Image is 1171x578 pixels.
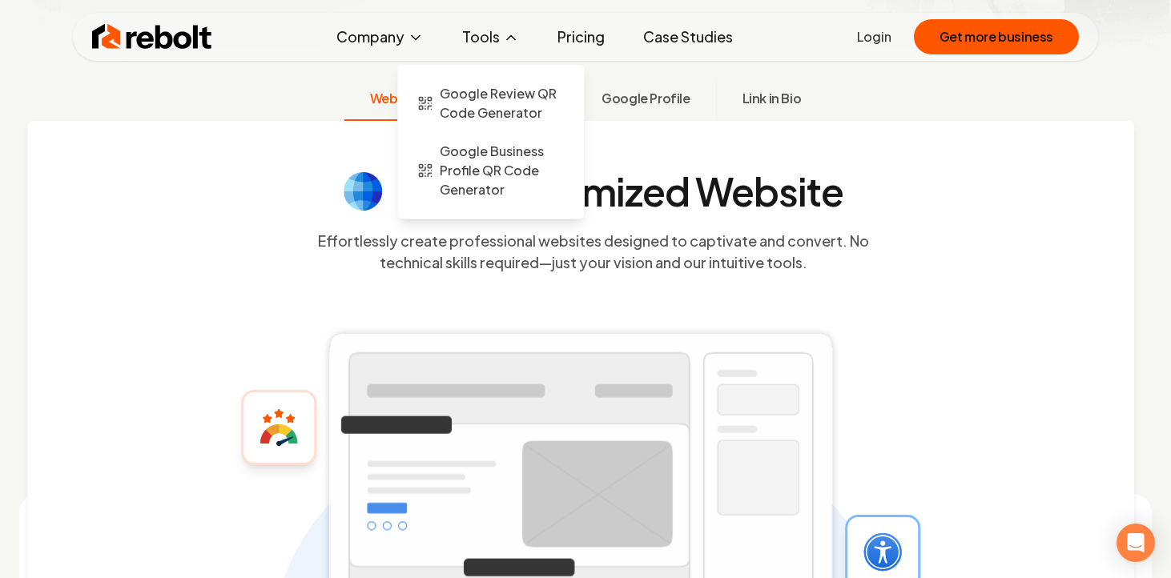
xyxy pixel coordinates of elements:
[857,27,891,46] a: Login
[440,142,565,199] span: Google Business Profile QR Code Generator
[545,21,618,53] a: Pricing
[742,89,802,108] span: Link in Bio
[914,19,1079,54] button: Get more business
[344,79,446,121] button: Website
[716,79,827,121] button: Link in Bio
[398,172,843,211] h4: SEO-Optimized Website
[411,135,571,206] a: Google Business Profile QR Code Generator
[92,21,212,53] img: Rebolt Logo
[440,84,565,122] span: Google Review QR Code Generator
[449,21,532,53] button: Tools
[575,79,715,121] button: Google Profile
[370,89,421,108] span: Website
[286,230,901,273] p: Effortlessly create professional websites designed to captivate and convert. No technical skills ...
[1117,524,1155,562] div: Open Intercom Messenger
[602,89,690,108] span: Google Profile
[324,21,437,53] button: Company
[630,21,746,53] a: Case Studies
[411,78,571,129] a: Google Review QR Code Generator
